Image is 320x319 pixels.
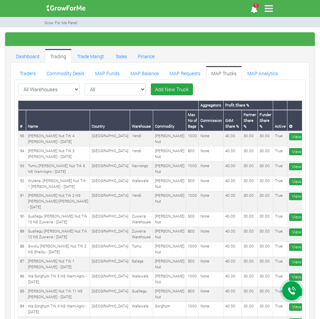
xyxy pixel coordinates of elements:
[199,176,224,191] td: None
[242,227,258,242] td: 30.00
[186,272,199,287] td: 1000
[110,49,132,63] a: Sales
[186,176,199,191] td: 500
[130,131,153,146] td: Yendi
[273,272,287,287] td: True
[242,110,258,131] th: Partner Share %
[11,49,45,63] a: Dashboard
[199,227,224,242] td: None
[258,161,273,176] td: 30.00
[289,133,315,141] a: View More
[153,287,186,302] td: [PERSON_NAME] Nut
[18,257,26,272] td: 87
[90,257,130,272] td: [GEOGRAPHIC_DATA]
[242,272,258,287] td: 30.00
[273,131,287,146] td: True
[186,212,199,227] td: 500
[273,146,287,161] td: True
[186,131,199,146] td: 1000
[258,131,273,146] td: 30.00
[258,302,273,317] td: 30.00
[26,257,90,272] td: [PERSON_NAME] Nut Trk 1 [PERSON_NAME] - [DATE]
[289,193,315,200] a: View More
[18,227,26,242] td: 89
[224,242,242,257] td: 40.00
[224,191,242,212] td: 40.00
[273,227,287,242] td: True
[224,227,242,242] td: 40.00
[242,257,258,272] td: 30.00
[289,303,315,311] a: View More
[90,212,130,227] td: [GEOGRAPHIC_DATA]
[199,242,224,257] td: None
[289,243,315,251] a: View More
[242,176,258,191] td: 30.00
[26,131,90,146] td: [PERSON_NAME] Nut Trk 4 [PERSON_NAME] - [DATE]
[130,242,153,257] td: Tumu
[90,242,130,257] td: [GEOGRAPHIC_DATA]
[242,66,283,80] a: MAP Analytics
[153,191,186,212] td: [PERSON_NAME] Nut
[199,110,224,131] th: Commission %
[26,272,90,287] td: Wa Sorghum Trk 5 NS WamiAgro - [DATE]
[224,131,242,146] td: 40.00
[206,66,242,80] a: MAP Trucks
[90,302,130,317] td: [GEOGRAPHIC_DATA]
[90,287,130,302] td: [GEOGRAPHIC_DATA]
[186,302,199,317] td: 1000
[186,287,199,302] td: 800
[224,257,242,272] td: 40.00
[90,176,130,191] td: [GEOGRAPHIC_DATA]
[44,1,88,15] img: growforme image
[153,146,186,161] td: [PERSON_NAME] Nut
[26,191,90,212] td: [PERSON_NAME] Nut Trk 2 NS [PERSON_NAME]/[PERSON_NAME] - [DATE]
[186,242,199,257] td: 1000
[45,49,72,63] a: Trading
[273,287,287,302] td: True
[258,287,273,302] td: 30.00
[153,161,186,176] td: [PERSON_NAME] Nut
[258,242,273,257] td: 30.00
[258,272,273,287] td: 30.00
[224,161,242,176] td: 40.00
[90,191,130,212] td: [GEOGRAPHIC_DATA]
[199,212,224,227] td: None
[130,302,153,317] td: Walewale
[26,161,90,176] td: Tumu [PERSON_NAME] Nut Trk 6 NS WamiAgro - [DATE]
[151,83,193,96] a: Add New Truck
[26,227,90,242] td: Gushegu [PERSON_NAME] Nut Trk 12 NS Zuweira - [DATE]
[199,131,224,146] td: None
[258,146,273,161] td: 30.00
[242,146,258,161] td: 30.00
[199,257,224,272] td: None
[258,110,273,131] th: Funder Share %
[164,66,206,80] a: MAP Requests
[153,227,186,242] td: [PERSON_NAME] Nut
[258,176,273,191] td: 30.00
[45,20,77,25] small: Grow For Me Panel
[18,110,26,131] th: #
[242,287,258,302] td: 30.00
[14,66,41,80] a: Traders
[153,176,186,191] td: [PERSON_NAME] Nut
[273,302,287,317] td: True
[18,146,26,161] td: 94
[90,146,130,161] td: [GEOGRAPHIC_DATA]
[26,110,90,131] th: Name
[242,212,258,227] td: 30.00
[199,146,224,161] td: None
[224,302,242,317] td: 40.00
[258,227,273,242] td: 30.00
[199,101,224,110] th: Aggregators
[224,101,273,110] th: Profit Share %
[186,110,199,131] th: Max No of Bags
[273,242,287,257] td: True
[90,272,130,287] td: [GEOGRAPHIC_DATA]
[130,146,153,161] td: Yendi
[153,272,186,287] td: [PERSON_NAME] Nut
[289,213,315,221] a: View More
[18,131,26,146] td: 95
[247,2,261,17] i: Notifications
[18,287,26,302] td: 85
[199,191,224,212] td: None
